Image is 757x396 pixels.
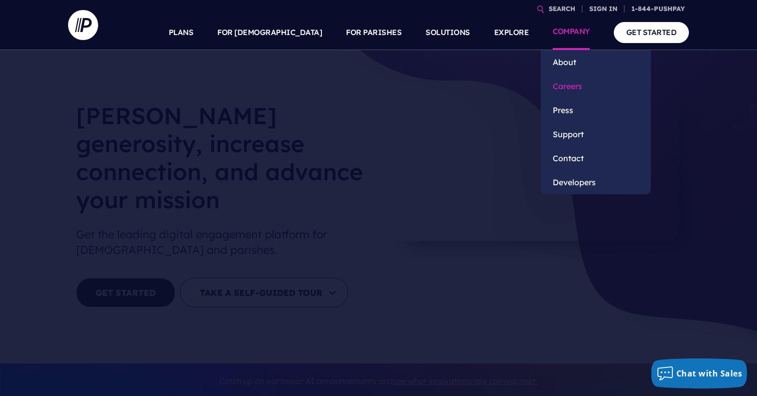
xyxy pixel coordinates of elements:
[169,15,194,50] a: PLANS
[541,146,651,170] a: Contact
[553,15,590,50] a: COMPANY
[346,15,402,50] a: FOR PARISHES
[676,368,742,379] span: Chat with Sales
[541,74,651,98] a: Careers
[494,15,529,50] a: EXPLORE
[541,170,651,194] a: Developers
[426,15,470,50] a: SOLUTIONS
[651,358,747,388] button: Chat with Sales
[614,22,689,43] a: GET STARTED
[541,122,651,146] a: Support
[541,50,651,74] a: About
[217,15,322,50] a: FOR [DEMOGRAPHIC_DATA]
[541,98,651,122] a: Press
